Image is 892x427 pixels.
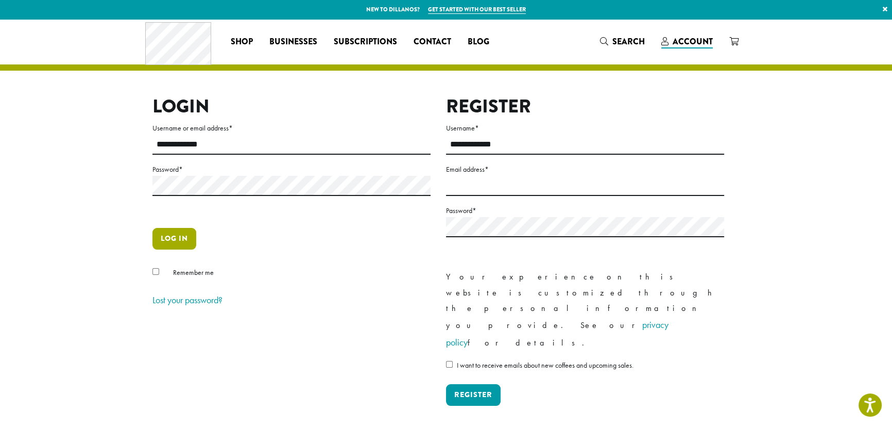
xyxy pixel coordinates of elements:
span: Businesses [269,36,317,48]
span: Subscriptions [334,36,397,48]
label: Password [446,204,724,217]
a: Shop [222,34,261,50]
button: Register [446,384,501,406]
a: Lost your password? [152,294,222,306]
label: Username [446,122,724,135]
span: Blog [468,36,489,48]
span: Shop [231,36,253,48]
span: Remember me [173,268,214,277]
a: Search [592,33,653,50]
label: Username or email address [152,122,431,135]
button: Log in [152,228,196,250]
p: Your experience on this website is customized through the personal information you provide. See o... [446,269,724,351]
span: Account [673,36,713,47]
a: Get started with our best seller [428,5,526,14]
span: I want to receive emails about new coffees and upcoming sales. [457,360,633,370]
input: I want to receive emails about new coffees and upcoming sales. [446,361,453,368]
h2: Register [446,95,724,118]
span: Search [612,36,645,47]
span: Contact [414,36,451,48]
label: Password [152,163,431,176]
a: privacy policy [446,319,668,348]
h2: Login [152,95,431,118]
label: Email address [446,163,724,176]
